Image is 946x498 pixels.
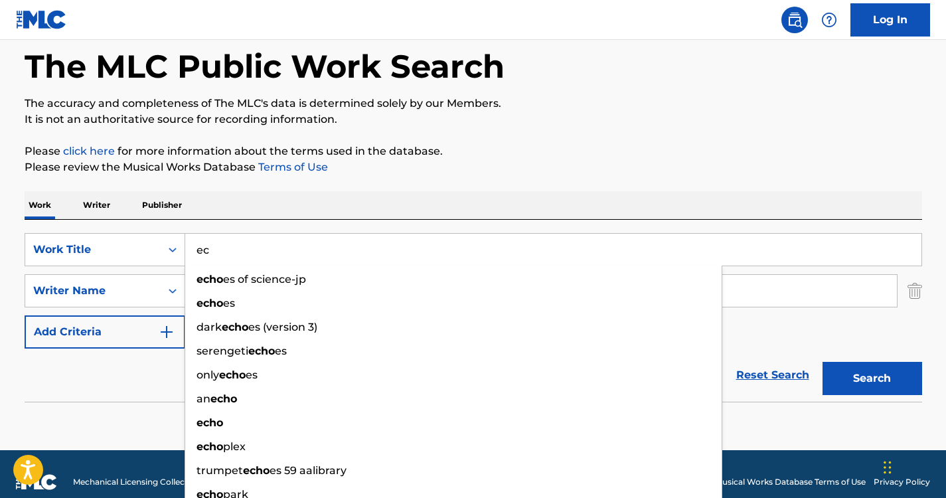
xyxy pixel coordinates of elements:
[159,324,175,340] img: 9d2ae6d4665cec9f34b9.svg
[16,10,67,29] img: MLC Logo
[248,321,317,333] span: es (version 3)
[79,191,114,219] p: Writer
[223,273,306,286] span: es of science-jp
[16,474,57,490] img: logo
[33,283,153,299] div: Writer Name
[880,434,946,498] iframe: Chat Widget
[197,321,222,333] span: dark
[25,46,505,86] h1: The MLC Public Work Search
[907,274,922,307] img: Delete Criterion
[25,233,922,402] form: Search Form
[219,369,246,381] strong: echo
[25,143,922,159] p: Please for more information about the terms used in the database.
[197,297,223,309] strong: echo
[246,369,258,381] span: es
[256,161,328,173] a: Terms of Use
[730,361,816,390] a: Reset Search
[63,145,115,157] a: click here
[197,273,223,286] strong: echo
[197,392,210,405] span: an
[33,242,153,258] div: Work Title
[197,345,248,357] span: serengeti
[197,369,219,381] span: only
[197,416,223,429] strong: echo
[25,112,922,127] p: It is not an authoritative source for recording information.
[715,476,866,488] a: Musical Works Database Terms of Use
[781,7,808,33] a: Public Search
[73,476,227,488] span: Mechanical Licensing Collective © 2025
[138,191,186,219] p: Publisher
[197,464,243,477] span: trumpet
[197,440,223,453] strong: echo
[25,96,922,112] p: The accuracy and completeness of The MLC's data is determined solely by our Members.
[243,464,270,477] strong: echo
[821,12,837,28] img: help
[222,321,248,333] strong: echo
[884,448,892,487] div: Drag
[25,315,185,349] button: Add Criteria
[850,3,930,37] a: Log In
[874,476,930,488] a: Privacy Policy
[248,345,275,357] strong: echo
[223,440,246,453] span: plex
[270,464,347,477] span: es 59 aalibrary
[787,12,803,28] img: search
[25,191,55,219] p: Work
[210,392,237,405] strong: echo
[816,7,842,33] div: Help
[275,345,287,357] span: es
[223,297,235,309] span: es
[823,362,922,395] button: Search
[25,159,922,175] p: Please review the Musical Works Database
